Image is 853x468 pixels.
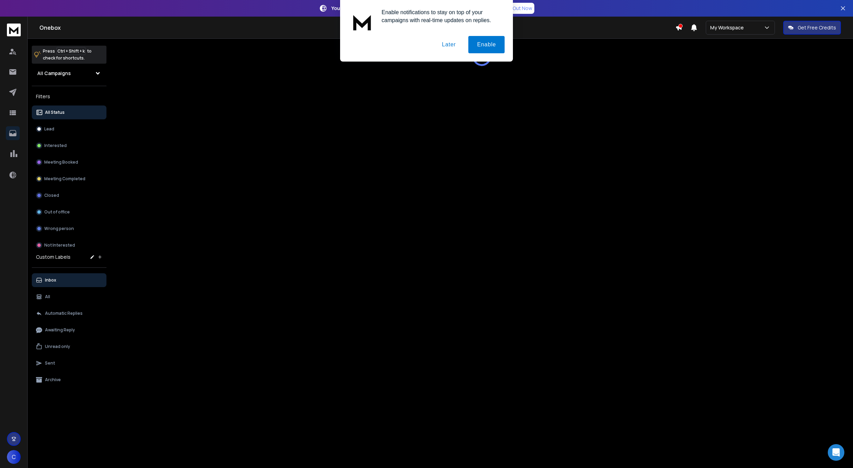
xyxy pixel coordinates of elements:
p: Closed [44,193,59,198]
button: Not Interested [32,238,106,252]
h3: Custom Labels [36,254,71,260]
div: Open Intercom Messenger [828,444,844,461]
div: Enable notifications to stay on top of your campaigns with real-time updates on replies. [376,8,505,24]
button: Sent [32,356,106,370]
p: Archive [45,377,61,383]
button: Interested [32,139,106,153]
p: Automatic Replies [45,311,83,316]
button: Lead [32,122,106,136]
p: All [45,294,50,300]
button: All Campaigns [32,66,106,80]
button: All [32,290,106,304]
button: Archive [32,373,106,387]
p: Interested [44,143,67,148]
p: Out of office [44,209,70,215]
button: Out of office [32,205,106,219]
p: All Status [45,110,65,115]
p: Awaiting Reply [45,327,75,333]
h1: All Campaigns [37,70,71,77]
button: All Status [32,105,106,119]
button: Later [433,36,464,53]
p: Sent [45,360,55,366]
p: Inbox [45,277,56,283]
p: Wrong person [44,226,74,231]
button: Enable [468,36,505,53]
h3: Filters [32,92,106,101]
img: notification icon [348,8,376,36]
p: Meeting Completed [44,176,85,182]
button: Closed [32,189,106,202]
p: Not Interested [44,242,75,248]
button: Meeting Booked [32,155,106,169]
button: C [7,450,21,464]
p: Unread only [45,344,70,349]
button: Unread only [32,340,106,354]
button: Meeting Completed [32,172,106,186]
button: Awaiting Reply [32,323,106,337]
button: Wrong person [32,222,106,236]
button: Inbox [32,273,106,287]
p: Meeting Booked [44,159,78,165]
p: Lead [44,126,54,132]
button: Automatic Replies [32,306,106,320]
